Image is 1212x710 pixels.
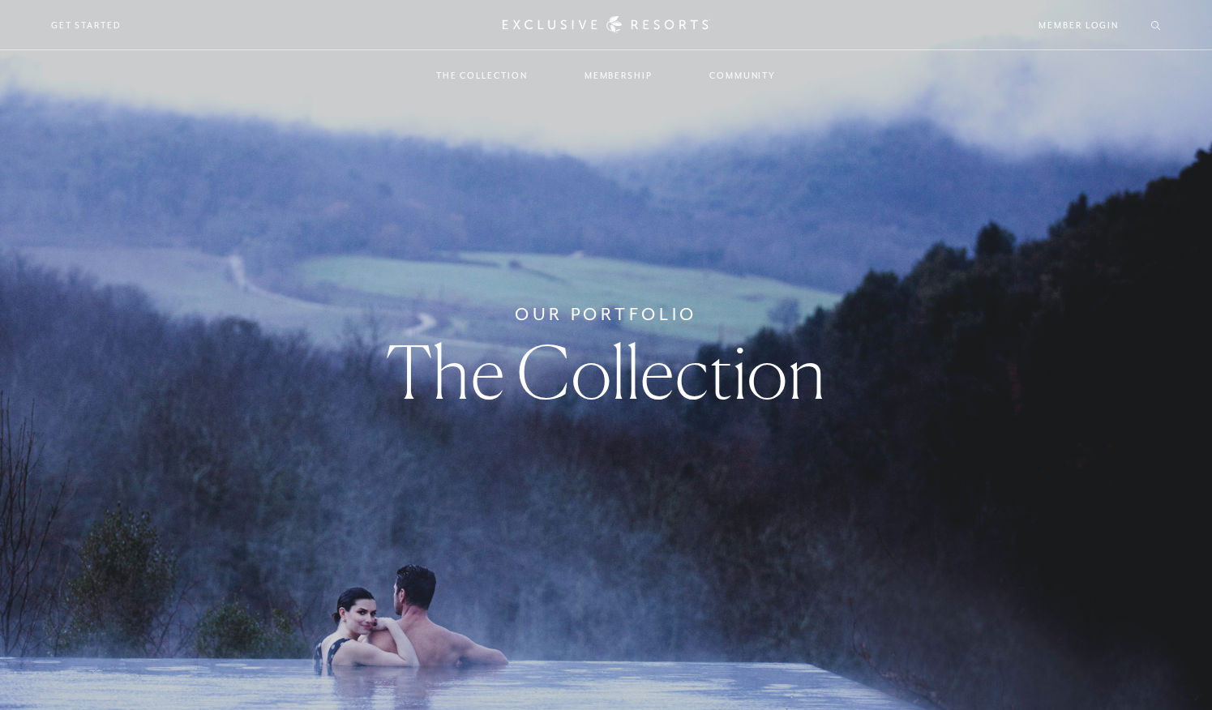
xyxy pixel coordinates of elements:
h6: Our Portfolio [515,302,697,327]
a: Membership [568,52,669,99]
a: Get Started [51,18,122,32]
a: Member Login [1039,18,1119,32]
a: The Collection [420,52,544,99]
h1: The Collection [386,336,826,408]
a: Community [693,52,792,99]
